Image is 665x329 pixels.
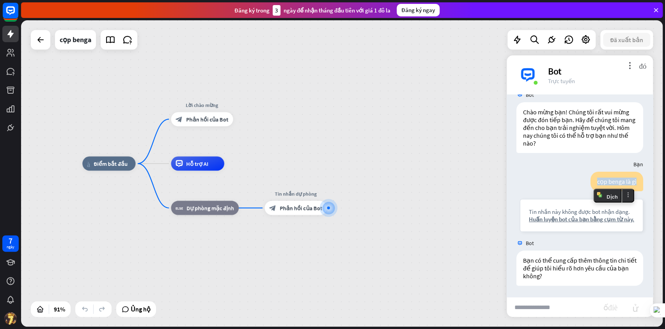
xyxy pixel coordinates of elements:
[626,62,633,69] font: more_vert
[401,6,435,14] font: Đăng ký ngay
[284,7,390,14] font: ngày để nhận tháng đầu tiên với giá 1 đô la
[623,302,647,312] font: gửi
[603,33,650,47] button: Đã xuất bản
[60,30,91,50] div: cọp benga
[591,172,643,191] div: cọp benga là gì
[529,208,630,215] font: Tin nhắn này không được bot nhận dạng.
[2,235,19,252] a: 7 ngày
[526,91,534,98] font: Bot
[610,36,643,44] font: Đã xuất bản
[54,305,65,313] font: 91%
[9,236,12,245] font: 7
[633,161,643,168] font: Bạn
[87,160,90,167] font: nhà_2
[280,205,322,212] font: Phản hồi của Bot
[7,244,14,249] font: ngày
[275,190,316,197] font: Tin nhắn dự phòng
[94,160,128,167] font: Điểm bắt đầu
[529,215,634,223] font: Huấn luyện bot của bạn bằng cụm từ này.
[186,102,218,108] font: Lời chào mừng
[548,65,562,77] font: Bot
[186,205,234,212] font: Dự phòng mặc định
[526,240,534,247] font: Bot
[548,77,575,85] font: Trực tuyến
[176,205,183,212] font: block_fallback
[234,7,270,14] font: Đăng ký trong
[131,305,151,313] font: Ủng hộ
[275,7,278,14] font: 3
[523,108,637,147] font: Chào mừng bạn! Chúng tôi rất vui mừng được đón tiếp bạn. Hãy để chúng tôi mang đến cho bạn trải n...
[523,256,638,280] font: Bạn có thể cung cấp thêm thông tin chi tiết để giúp tôi hiểu rõ hơn yêu cầu của bạn không?
[186,160,209,167] font: Hỗ trợ AI
[186,116,229,123] font: Phản hồi của Bot
[176,116,183,123] font: block_bot_response
[269,205,276,212] font: block_bot_response
[603,303,617,311] font: khối_đính_kèm
[6,3,30,27] button: Open LiveChat chat widget
[639,62,646,69] font: đóng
